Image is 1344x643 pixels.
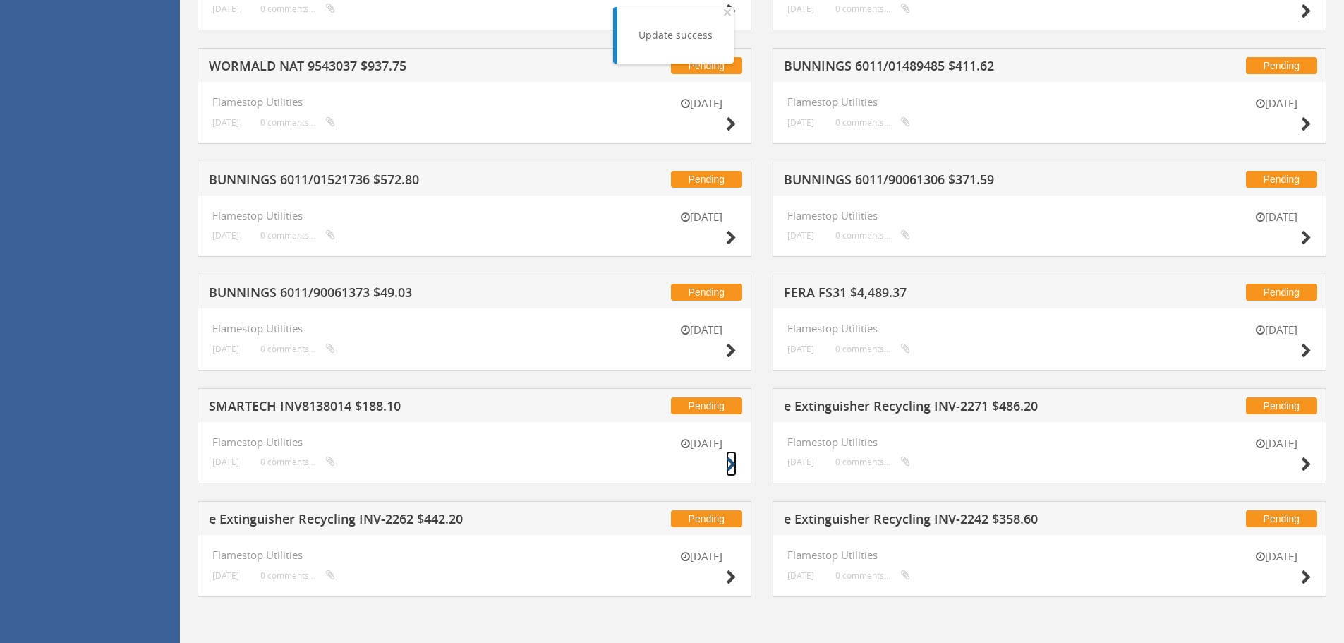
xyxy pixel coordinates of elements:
[787,96,1312,108] h4: Flamestop Utilities
[260,457,335,467] small: 0 comments...
[666,549,737,564] small: [DATE]
[1241,549,1312,564] small: [DATE]
[209,59,581,77] h5: WORMALD NAT 9543037 $937.75
[787,344,814,354] small: [DATE]
[260,117,335,128] small: 0 comments...
[1246,510,1317,527] span: Pending
[787,570,814,581] small: [DATE]
[212,549,737,561] h4: Flamestop Utilities
[787,457,814,467] small: [DATE]
[787,117,814,128] small: [DATE]
[209,286,581,304] h5: BUNNINGS 6011/90061373 $49.03
[212,96,737,108] h4: Flamestop Utilities
[666,96,737,111] small: [DATE]
[212,436,737,448] h4: Flamestop Utilities
[260,230,335,241] small: 0 comments...
[212,117,239,128] small: [DATE]
[1241,96,1312,111] small: [DATE]
[212,323,737,335] h4: Flamestop Utilities
[209,173,581,191] h5: BUNNINGS 6011/01521736 $572.80
[212,570,239,581] small: [DATE]
[671,57,742,74] span: Pending
[666,210,737,224] small: [DATE]
[835,230,910,241] small: 0 comments...
[835,570,910,581] small: 0 comments...
[787,549,1312,561] h4: Flamestop Utilities
[260,344,335,354] small: 0 comments...
[260,570,335,581] small: 0 comments...
[212,230,239,241] small: [DATE]
[212,344,239,354] small: [DATE]
[671,397,742,414] span: Pending
[260,4,335,14] small: 0 comments...
[1246,284,1317,301] span: Pending
[835,4,910,14] small: 0 comments...
[1246,57,1317,74] span: Pending
[1246,171,1317,188] span: Pending
[787,323,1312,335] h4: Flamestop Utilities
[209,399,581,417] h5: SMARTECH INV8138014 $188.10
[723,2,732,22] span: ×
[666,436,737,451] small: [DATE]
[784,173,1156,191] h5: BUNNINGS 6011/90061306 $371.59
[638,28,713,42] div: Update success
[1241,436,1312,451] small: [DATE]
[787,436,1312,448] h4: Flamestop Utilities
[666,323,737,337] small: [DATE]
[671,284,742,301] span: Pending
[784,286,1156,304] h5: FERA FS31 $4,489.37
[835,457,910,467] small: 0 comments...
[212,4,239,14] small: [DATE]
[787,4,814,14] small: [DATE]
[1241,323,1312,337] small: [DATE]
[1241,210,1312,224] small: [DATE]
[1246,397,1317,414] span: Pending
[835,117,910,128] small: 0 comments...
[209,512,581,530] h5: e Extinguisher Recycling INV-2262 $442.20
[787,230,814,241] small: [DATE]
[784,512,1156,530] h5: e Extinguisher Recycling INV-2242 $358.60
[212,457,239,467] small: [DATE]
[835,344,910,354] small: 0 comments...
[784,59,1156,77] h5: BUNNINGS 6011/01489485 $411.62
[787,210,1312,222] h4: Flamestop Utilities
[212,210,737,222] h4: Flamestop Utilities
[671,510,742,527] span: Pending
[671,171,742,188] span: Pending
[784,399,1156,417] h5: e Extinguisher Recycling INV-2271 $486.20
